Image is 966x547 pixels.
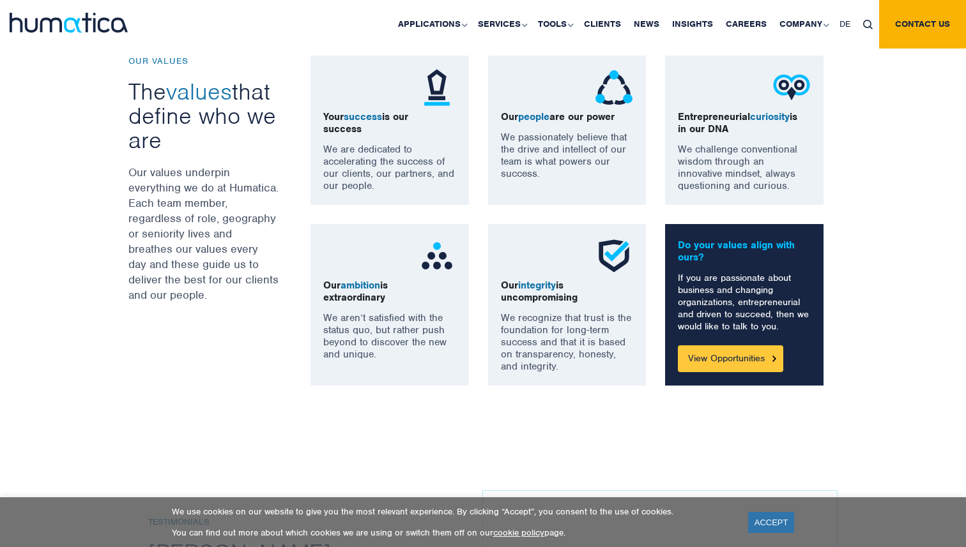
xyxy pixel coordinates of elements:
p: We recognize that trust is the foundation for long-term success and that it is based on transpare... [501,312,634,373]
p: You can find out more about which cookies we are using or switch them off on our page. [172,527,732,538]
img: ico [772,68,811,107]
span: integrity [518,279,556,292]
a: ACCEPT [748,512,795,533]
span: ambition [341,279,380,292]
span: success [344,110,382,123]
p: We challenge conventional wisdom through an innovative mindset, always questioning and curious. [678,144,811,192]
a: View Opportunities [678,345,783,372]
p: Our is uncompromising [501,280,634,304]
span: people [518,110,549,123]
h3: The that define who we are [128,79,279,152]
p: We are dedicated to accelerating the success of our clients, our partners, and our people. [323,144,456,192]
img: search_icon [863,20,873,29]
p: Our is extraordinary [323,280,456,304]
p: We use cookies on our website to give you the most relevant experience. By clicking “Accept”, you... [172,506,732,517]
span: values [166,77,232,106]
img: logo [10,13,128,33]
p: We passionately believe that the drive and intellect of our team is what powers our success. [501,131,634,180]
p: OUR VALUES [128,56,279,66]
p: Entrepreneurial is in our DNA [678,111,811,135]
p: Our are our power [501,111,634,123]
p: Your is our success [323,111,456,135]
a: cookie policy [493,527,544,538]
p: If you are passionate about business and changing organizations, entrepreneurial and driven to su... [678,272,811,333]
img: ico [418,68,456,107]
img: ico [418,237,456,275]
p: We aren’t satisfied with the status quo, but rather push beyond to discover the new and unique. [323,312,456,361]
img: ico [595,68,633,107]
span: DE [839,19,850,29]
img: Button [772,356,776,361]
p: Do your values align with ours? [678,239,811,264]
img: ico [595,237,633,275]
p: Our values underpin everything we do at Humatica. Each team member, regardless of role, geography... [128,165,279,303]
span: curiosity [750,110,790,123]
